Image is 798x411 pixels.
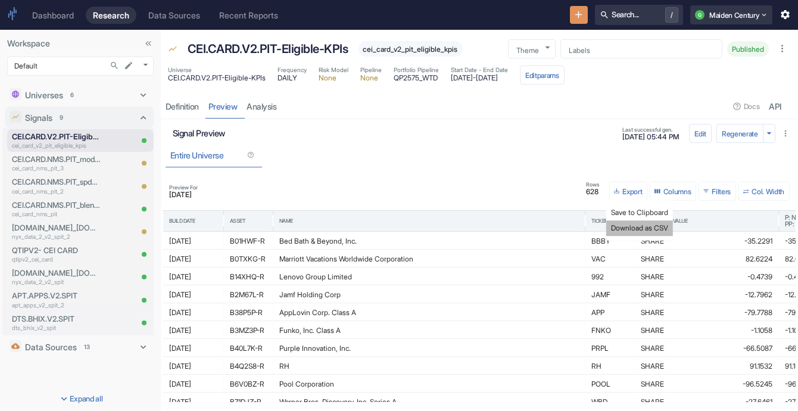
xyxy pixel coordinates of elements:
div: SHARE [641,286,660,303]
button: config [689,124,712,143]
span: Risk Model [319,66,348,74]
span: QP2575_WTD [394,74,439,82]
div: Research [93,10,129,20]
p: cei_card_nms_pit_3 [12,164,100,173]
a: DTS.BHIX.V2.SPITdts_bhix_v2_spit [12,313,100,332]
div: -35.2291 [673,232,772,250]
div: SHARE [641,268,660,285]
a: QTIPV2- CEI CARDqtipv2_cei_card [12,245,100,264]
div: RH [279,357,579,375]
div: B3MZ3P-R [230,322,267,339]
span: DAILY [278,74,307,82]
div: SHARE [641,232,660,250]
div: SHARE [641,375,660,393]
button: Search.../ [595,5,683,25]
a: [DOMAIN_NAME]_[DOMAIN_NAME]nyx_data_2_v2_spit [12,267,100,287]
div: Recent Reports [219,10,278,20]
button: Sort [688,216,698,226]
p: nyx_data_2_v2_spit [12,278,100,287]
p: qtipv2_cei_card [12,255,100,264]
a: [DOMAIN_NAME]_[DOMAIN_NAME]nyx_data_2_v2_spit_2 [12,222,100,241]
p: Universes [25,89,63,101]
div: APP [591,304,628,321]
div: [DATE] [169,250,217,267]
div: -79.7788 [673,304,772,321]
button: Editparams [520,66,565,85]
div: BBBY [591,232,628,250]
div: Jamf Holding Corp [279,286,579,303]
p: DTS.BHIX.V2.SPIT [12,313,100,325]
div: B01HWF-R [230,232,267,250]
div: Dashboard [32,10,74,20]
div: SHARE [641,340,660,357]
div: Default [7,57,154,76]
div: B14XHQ-R [230,268,267,285]
button: Regenerate [716,124,763,143]
p: cei_card_v2_pit_eligible_kpis [12,141,100,150]
div: [DATE] [169,304,217,321]
div: B0TXKG-R [230,250,267,267]
a: preview [204,94,242,119]
button: Sort [294,216,303,226]
div: SHARE [641,322,660,339]
button: Select columns [650,182,696,201]
a: Research [86,7,136,24]
h6: Signal Preview [173,128,615,138]
div: -1.1058 [673,322,772,339]
div: B6V0BZ-R [230,375,267,393]
p: cei_card_nms_pit [12,210,100,219]
span: Published [727,45,769,54]
span: Pipeline [360,66,382,74]
span: Preview For [169,185,198,190]
div: [DATE] [169,268,217,285]
p: Workspace [7,37,154,49]
div: Universes6 [5,84,154,105]
span: Universe [168,66,266,74]
div: B38P5P-R [230,304,267,321]
li: Save to Clipboard [606,205,673,220]
div: [DATE] [169,340,217,357]
div: [DATE] [169,322,217,339]
span: Rows [586,182,600,187]
p: [DOMAIN_NAME]_[DOMAIN_NAME] [12,267,100,279]
button: Sort [196,216,205,226]
button: QMaiden Century [690,5,772,24]
div: AppLovin Corp. Class A [279,304,579,321]
div: RH [591,357,628,375]
div: Definition [166,101,199,112]
ul: Export [606,200,673,241]
button: Col. Width [738,182,790,201]
a: Data Sources [141,7,207,24]
div: Value [673,217,688,225]
p: [DOMAIN_NAME]_[DOMAIN_NAME] [12,222,100,233]
div: Signals9 [5,107,154,128]
div: SHARE [641,357,660,375]
div: FNKO [591,322,628,339]
p: cei_card_nms_pit_2 [12,187,100,196]
div: CEI.CARD.V2.PIT-Eligible-KPIs [185,37,351,61]
span: 6 [66,91,78,99]
div: JAMF [591,286,628,303]
button: Expand all [2,390,158,409]
span: [DATE] [169,191,198,198]
a: CEI.CARD.NMS.PIT_spdeltascorecei_card_nms_pit_2 [12,176,100,195]
button: Export [609,182,647,201]
div: B40L7K-R [230,340,267,357]
div: B2M67L-R [230,286,267,303]
a: CEI.CARD.NMS.PIT_blendeddeltascorecei_card_nms_pit [12,200,100,219]
div: Ticker [591,217,608,225]
p: dts_bhix_v2_spit [12,323,100,332]
button: Docs [729,97,764,116]
p: Signals [25,111,52,124]
div: B4Q2S8-R [230,357,267,375]
span: Frequency [278,66,307,74]
div: 992 [591,268,628,285]
div: Purple Innovation, Inc. [279,340,579,357]
button: Collapse Sidebar [141,36,156,51]
button: Show filters [699,182,736,201]
a: CEI.CARD.NMS.PIT_modelweighteddeltascorecei_card_nms_pit_3 [12,154,100,173]
div: Name [279,217,293,225]
p: Data Sources [25,341,77,353]
p: QTIPV2- CEI CARD [12,245,100,256]
button: Sort [247,216,256,226]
